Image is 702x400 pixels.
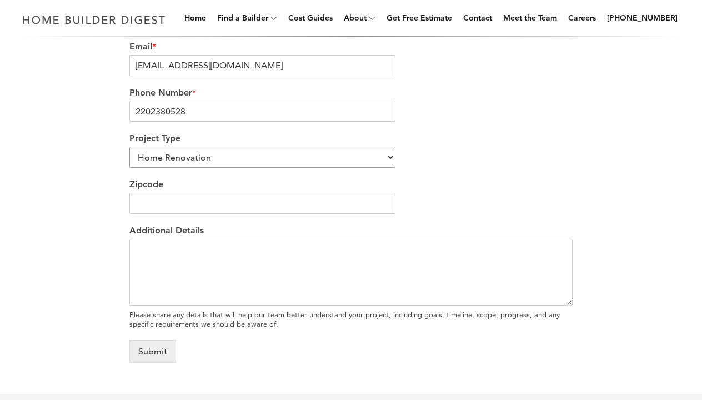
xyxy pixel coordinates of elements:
[129,340,176,363] button: Submit
[646,344,689,387] iframe: Drift Widget Chat Controller
[129,225,573,237] label: Additional Details
[129,133,573,144] label: Project Type
[129,179,573,191] label: Zipcode
[18,9,171,31] img: Home Builder Digest
[129,310,573,329] div: Please share any details that will help our team better understand your project, including goals,...
[129,87,573,99] label: Phone Number
[129,41,573,53] label: Email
